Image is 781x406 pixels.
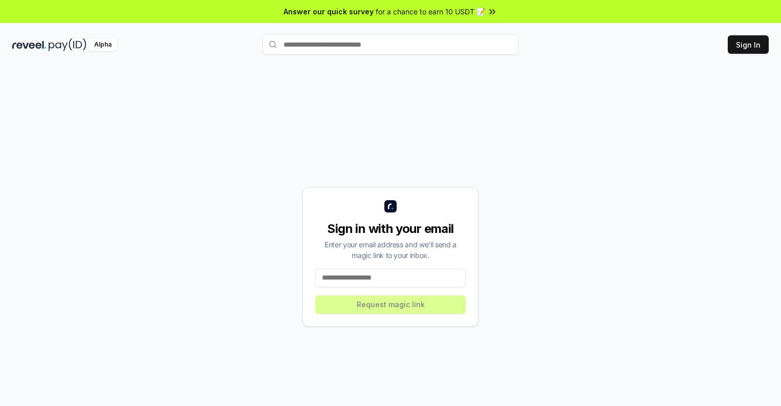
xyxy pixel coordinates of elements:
[49,38,86,51] img: pay_id
[728,35,769,54] button: Sign In
[376,6,485,17] span: for a chance to earn 10 USDT 📝
[89,38,117,51] div: Alpha
[12,38,47,51] img: reveel_dark
[315,239,466,261] div: Enter your email address and we’ll send a magic link to your inbox.
[315,221,466,237] div: Sign in with your email
[284,6,374,17] span: Answer our quick survey
[384,200,397,212] img: logo_small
